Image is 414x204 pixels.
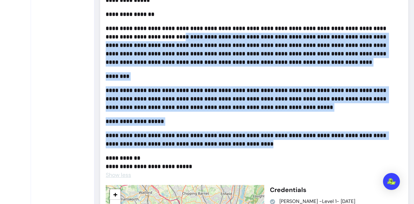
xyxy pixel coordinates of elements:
[113,189,118,199] span: +
[383,173,400,190] div: Open Intercom Messenger
[110,189,121,200] a: Zoom in
[106,171,131,179] span: Show less
[270,185,397,195] p: Credentials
